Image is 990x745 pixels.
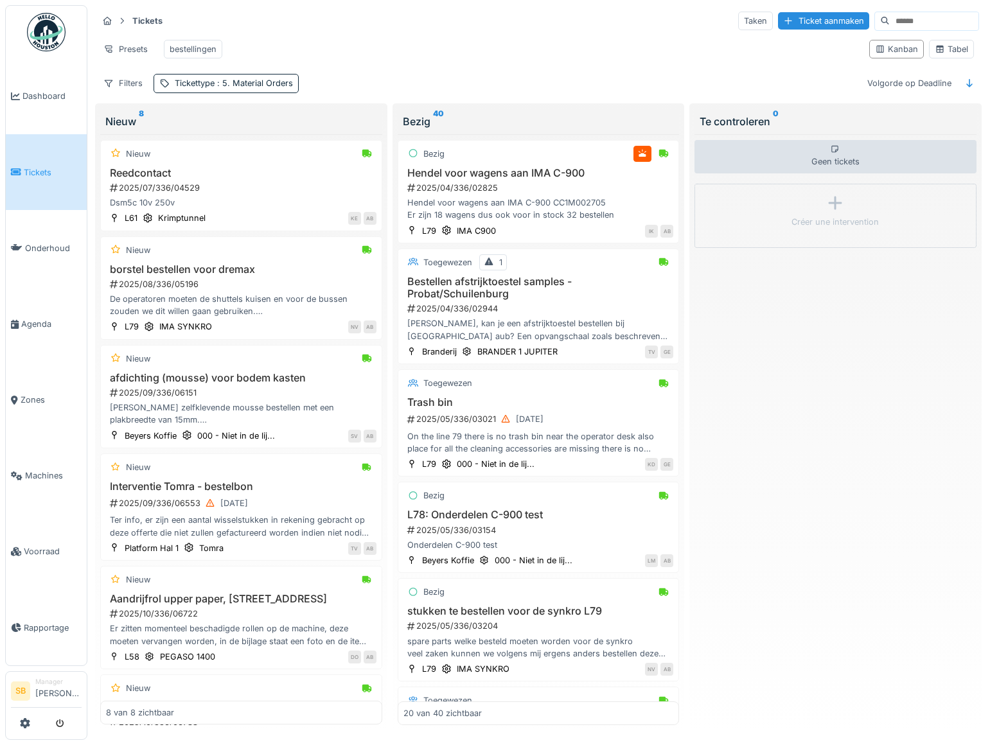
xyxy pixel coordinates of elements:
[6,286,87,362] a: Agenda
[423,377,472,389] div: Toegewezen
[645,225,658,238] div: IK
[423,694,472,706] div: Toegewezen
[106,593,376,605] h3: Aandrijfrol upper paper, [STREET_ADDRESS]
[126,574,150,586] div: Nieuw
[126,148,150,160] div: Nieuw
[422,554,474,566] div: Beyers Koffie
[660,663,673,676] div: AB
[125,320,139,333] div: L79
[495,554,572,566] div: 000 - Niet in de lij...
[126,682,150,694] div: Nieuw
[11,681,30,701] li: SB
[364,542,376,555] div: AB
[457,663,509,675] div: IMA SYNKRO
[403,167,674,179] h3: Hendel voor wagens aan IMA C-900
[403,396,674,408] h3: Trash bin
[24,545,82,557] span: Voorraad
[499,256,502,268] div: 1
[21,318,82,330] span: Agenda
[700,114,971,129] div: Te controleren
[364,320,376,333] div: AB
[348,212,361,225] div: KE
[422,663,436,675] div: L79
[125,212,137,224] div: L61
[106,167,376,179] h3: Reedcontact
[22,90,82,102] span: Dashboard
[406,302,674,315] div: 2025/04/336/02944
[862,74,957,92] div: Volgorde op Deadline
[660,554,673,567] div: AB
[423,586,445,598] div: Bezig
[109,182,376,194] div: 2025/07/336/04529
[27,13,66,51] img: Badge_color-CXgf-gQk.svg
[364,430,376,443] div: AB
[170,43,217,55] div: bestellingen
[197,430,275,442] div: 000 - Niet in de lij...
[403,430,674,455] div: On the line 79 there is no trash bin near the operator desk also place for all the cleaning acces...
[433,114,444,129] sup: 40
[403,197,674,221] div: Hendel voor wagens aan IMA C-900 CC1M002705 Er zijn 18 wagens dus ook voor in stock 32 bestellen
[98,40,154,58] div: Presets
[403,509,674,521] h3: L78: Onderdelen C-900 test
[126,353,150,365] div: Nieuw
[11,677,82,708] a: SB Manager[PERSON_NAME]
[406,182,674,194] div: 2025/04/336/02825
[738,12,773,30] div: Taken
[935,43,968,55] div: Tabel
[348,320,361,333] div: NV
[160,651,215,663] div: PEGASO 1400
[220,497,248,509] div: [DATE]
[403,707,482,719] div: 20 van 40 zichtbaar
[364,651,376,663] div: AB
[106,707,174,719] div: 8 van 8 zichtbaar
[106,480,376,493] h3: Interventie Tomra - bestelbon
[660,225,673,238] div: AB
[6,134,87,210] a: Tickets
[423,256,472,268] div: Toegewezen
[348,651,361,663] div: DO
[422,225,436,237] div: L79
[6,514,87,590] a: Voorraad
[364,212,376,225] div: AB
[24,622,82,634] span: Rapportage
[215,78,293,88] span: : 5. Material Orders
[139,114,144,129] sup: 8
[106,263,376,276] h3: borstel bestellen voor dremax
[106,372,376,384] h3: afdichting (mousse) voor bodem kasten
[778,12,869,30] div: Ticket aanmaken
[125,651,139,663] div: L58
[6,58,87,134] a: Dashboard
[6,362,87,438] a: Zones
[457,225,496,237] div: IMA C900
[403,276,674,300] h3: Bestellen afstrijktoestel samples - Probat/Schuilenburg
[403,539,674,551] div: Onderdelen C-900 test
[516,413,544,425] div: [DATE]
[106,514,376,538] div: Ter info, er zijn een aantal wisselstukken in rekening gebracht op deze offerte die niet zullen g...
[645,458,658,471] div: KD
[109,387,376,399] div: 2025/09/336/06151
[109,608,376,620] div: 2025/10/336/06722
[35,677,82,687] div: Manager
[875,43,918,55] div: Kanban
[98,74,148,92] div: Filters
[403,605,674,617] h3: stukken te bestellen voor de synkro L79
[106,401,376,426] div: [PERSON_NAME] zelfklevende mousse bestellen met een plakbreedte van 15mm. 2 hoogtes voorzien (15m...
[406,411,674,427] div: 2025/05/336/03021
[694,140,977,173] div: Geen tickets
[125,542,179,554] div: Platform Hal 1
[24,166,82,179] span: Tickets
[25,469,82,482] span: Machines
[645,554,658,567] div: LM
[773,114,779,129] sup: 0
[126,461,150,473] div: Nieuw
[106,197,376,209] div: Dsm5c 10v 250v
[403,635,674,660] div: spare parts welke besteld moeten worden voor de synkro veel zaken kunnen we volgens mij ergens an...
[791,216,879,228] div: Créer une intervention
[106,622,376,647] div: Er zitten momenteel beschadigde rollen op de machine, deze moeten vervangen worden, in de bijlage...
[175,77,293,89] div: Tickettype
[403,317,674,342] div: [PERSON_NAME], kan je een afstrijktoestel bestellen bij [GEOGRAPHIC_DATA] aub? Een opvangschaal z...
[457,458,535,470] div: 000 - Niet in de lij...
[105,114,377,129] div: Nieuw
[35,677,82,705] li: [PERSON_NAME]
[25,242,82,254] span: Onderhoud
